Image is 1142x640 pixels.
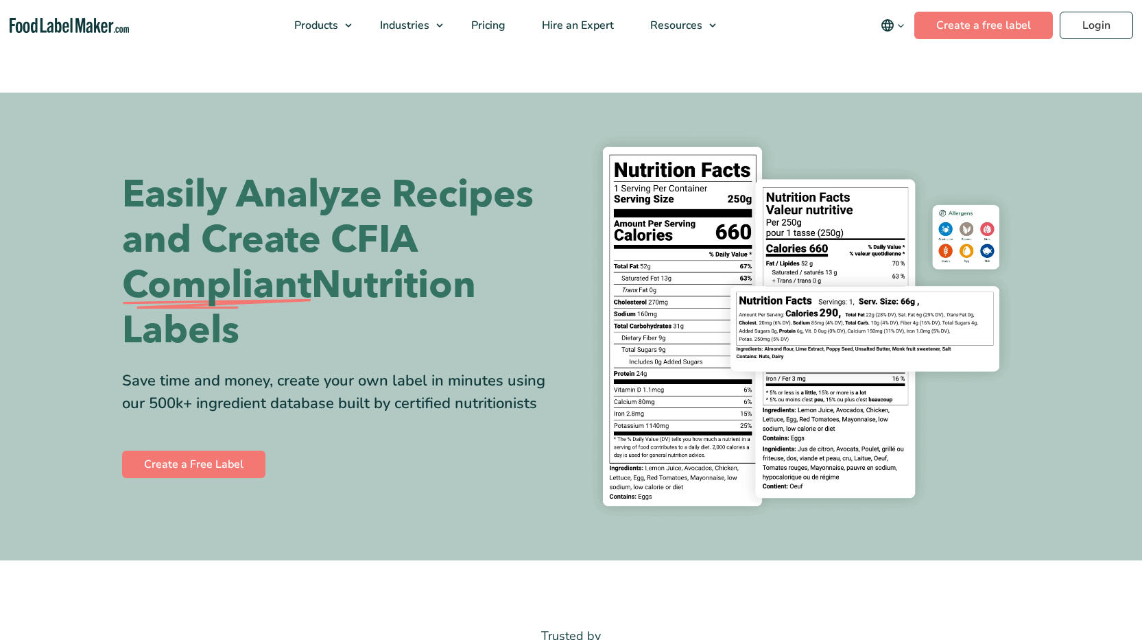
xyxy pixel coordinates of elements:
span: Resources [646,18,704,33]
span: Industries [376,18,431,33]
h1: Easily Analyze Recipes and Create CFIA Nutrition Labels [122,172,561,353]
span: Products [290,18,340,33]
div: Save time and money, create your own label in minutes using our 500k+ ingredient database built b... [122,370,561,415]
span: Hire an Expert [538,18,615,33]
a: Create a Free Label [122,451,265,478]
a: Create a free label [914,12,1053,39]
span: Compliant [122,263,311,308]
span: Pricing [467,18,507,33]
a: Login [1060,12,1133,39]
